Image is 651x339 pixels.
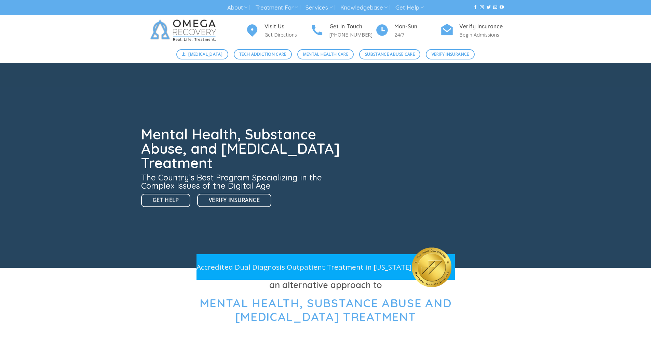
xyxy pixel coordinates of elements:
[310,22,375,39] a: Get In Touch [PHONE_NUMBER]
[395,1,424,14] a: Get Help
[487,5,491,10] a: Follow on Twitter
[329,22,375,31] h4: Get In Touch
[209,196,260,204] span: Verify Insurance
[340,1,388,14] a: Knowledgebase
[146,15,223,46] img: Omega Recovery
[365,51,415,57] span: Substance Abuse Care
[265,31,310,39] p: Get Directions
[141,194,191,207] a: Get Help
[459,22,505,31] h4: Verify Insurance
[153,196,179,204] span: Get Help
[227,1,247,14] a: About
[245,22,310,39] a: Visit Us Get Directions
[239,51,286,57] span: Tech Addiction Care
[426,49,475,59] a: Verify Insurance
[473,5,477,10] a: Follow on Facebook
[329,31,375,39] p: [PHONE_NUMBER]
[234,49,292,59] a: Tech Addiction Care
[306,1,333,14] a: Services
[141,173,344,190] h3: The Country’s Best Program Specializing in the Complex Issues of the Digital Age
[265,22,310,31] h4: Visit Us
[141,127,344,170] h1: Mental Health, Substance Abuse, and [MEDICAL_DATA] Treatment
[394,31,440,39] p: 24/7
[440,22,505,39] a: Verify Insurance Begin Admissions
[303,51,348,57] span: Mental Health Care
[176,49,228,59] a: [MEDICAL_DATA]
[200,296,452,324] span: Mental Health, Substance Abuse and [MEDICAL_DATA] Treatment
[188,51,222,57] span: [MEDICAL_DATA]
[432,51,469,57] span: Verify Insurance
[297,49,354,59] a: Mental Health Care
[359,49,420,59] a: Substance Abuse Care
[197,194,271,207] a: Verify Insurance
[146,278,505,292] h3: an alternative approach to
[493,5,497,10] a: Send us an email
[459,31,505,39] p: Begin Admissions
[196,261,412,273] p: Accredited Dual Diagnosis Outpatient Treatment in [US_STATE]
[394,22,440,31] h4: Mon-Sun
[480,5,484,10] a: Follow on Instagram
[500,5,504,10] a: Follow on YouTube
[255,1,298,14] a: Treatment For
